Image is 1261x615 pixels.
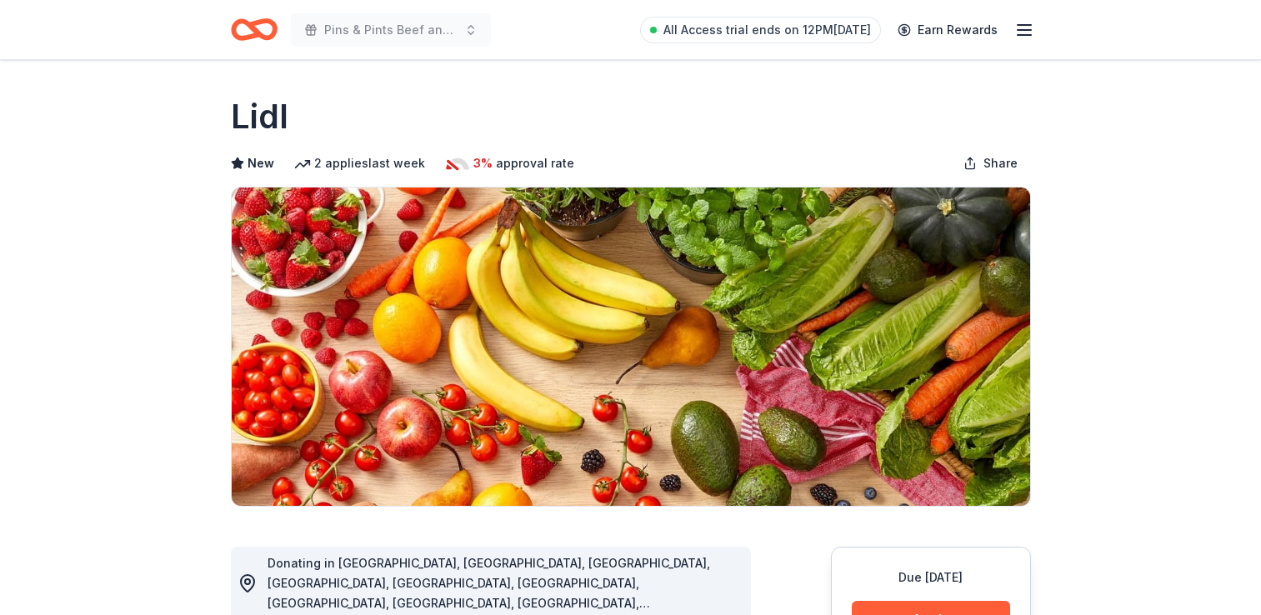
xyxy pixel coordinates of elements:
span: All Access trial ends on 12PM[DATE] [663,20,871,40]
span: 3% [473,153,493,173]
a: All Access trial ends on 12PM[DATE] [640,17,881,43]
span: Pins & Pints Beef and Beer [324,20,458,40]
button: Pins & Pints Beef and Beer [291,13,491,47]
div: Due [DATE] [852,567,1010,587]
span: New [248,153,274,173]
a: Home [231,10,278,49]
a: Earn Rewards [888,15,1008,45]
img: Image for Lidl [232,187,1030,506]
button: Share [950,147,1031,180]
h1: Lidl [231,93,288,140]
span: approval rate [496,153,574,173]
div: 2 applies last week [294,153,425,173]
span: Share [983,153,1018,173]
